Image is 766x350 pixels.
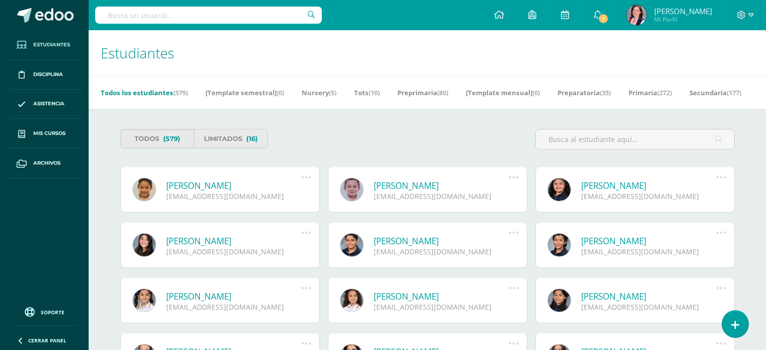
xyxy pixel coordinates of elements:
[166,235,302,247] a: [PERSON_NAME]
[329,88,336,97] span: (5)
[532,88,540,97] span: (0)
[437,88,448,97] span: (80)
[657,88,672,97] span: (272)
[8,149,81,178] a: Archivos
[558,85,611,101] a: Preparatoria(35)
[374,180,509,191] a: [PERSON_NAME]
[41,309,64,316] span: Soporte
[120,129,194,149] a: Todos(579)
[600,88,611,97] span: (35)
[246,129,258,148] span: (16)
[166,191,302,201] div: [EMAIL_ADDRESS][DOMAIN_NAME]
[536,129,734,149] input: Busca al estudiante aquí...
[28,337,66,344] span: Cerrar panel
[166,291,302,302] a: [PERSON_NAME]
[689,85,741,101] a: Secundaria(177)
[33,41,70,49] span: Estudiantes
[8,90,81,119] a: Asistencia
[8,60,81,90] a: Disciplina
[194,129,268,149] a: Limitados(16)
[8,30,81,60] a: Estudiantes
[626,5,647,25] img: 6911ad4cf6da2f75dfa65875cab9b3d1.png
[727,88,741,97] span: (177)
[302,85,336,101] a: Nursery(5)
[95,7,322,24] input: Busca un usuario...
[101,85,188,101] a: Todos los estudiantes(579)
[581,235,717,247] a: [PERSON_NAME]
[33,129,65,137] span: Mis cursos
[374,191,509,201] div: [EMAIL_ADDRESS][DOMAIN_NAME]
[354,85,380,101] a: Tots(10)
[581,191,717,201] div: [EMAIL_ADDRESS][DOMAIN_NAME]
[629,85,672,101] a: Primaria(272)
[374,291,509,302] a: [PERSON_NAME]
[581,291,717,302] a: [PERSON_NAME]
[163,129,180,148] span: (579)
[654,15,712,24] span: Mi Perfil
[581,247,717,256] div: [EMAIL_ADDRESS][DOMAIN_NAME]
[205,85,284,101] a: [Template semestral](0)
[173,88,188,97] span: (579)
[374,247,509,256] div: [EMAIL_ADDRESS][DOMAIN_NAME]
[33,100,64,108] span: Asistencia
[598,13,609,24] span: 1
[166,302,302,312] div: [EMAIL_ADDRESS][DOMAIN_NAME]
[12,305,77,318] a: Soporte
[166,180,302,191] a: [PERSON_NAME]
[466,85,540,101] a: [Template mensual](0)
[166,247,302,256] div: [EMAIL_ADDRESS][DOMAIN_NAME]
[581,302,717,312] div: [EMAIL_ADDRESS][DOMAIN_NAME]
[654,6,712,16] span: [PERSON_NAME]
[374,235,509,247] a: [PERSON_NAME]
[374,302,509,312] div: [EMAIL_ADDRESS][DOMAIN_NAME]
[33,159,60,167] span: Archivos
[581,180,717,191] a: [PERSON_NAME]
[369,88,380,97] span: (10)
[33,71,63,79] span: Disciplina
[101,43,174,62] span: Estudiantes
[276,88,284,97] span: (0)
[397,85,448,101] a: Preprimaria(80)
[8,119,81,149] a: Mis cursos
